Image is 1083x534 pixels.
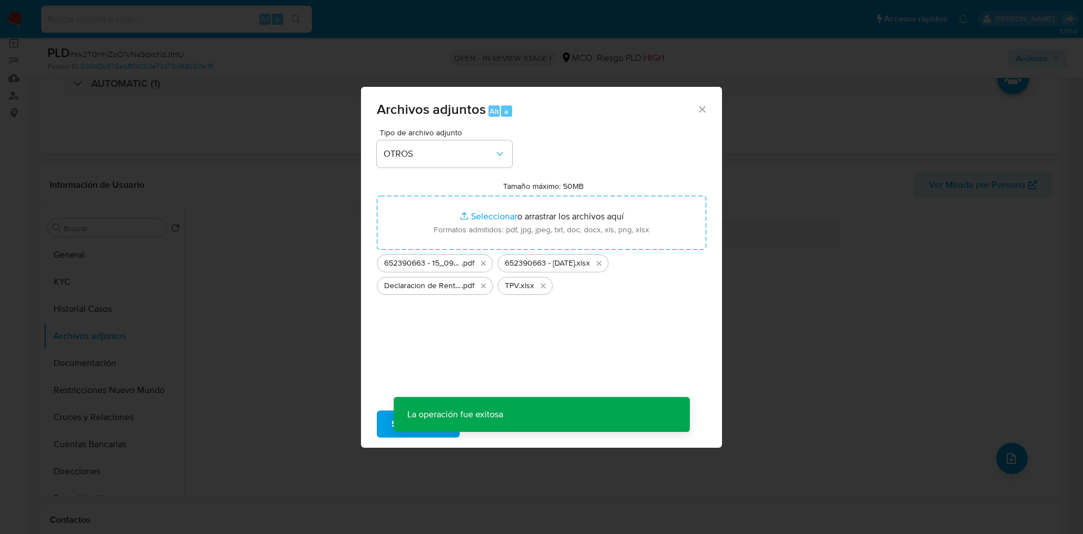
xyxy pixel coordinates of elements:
[380,129,515,136] span: Tipo de archivo adjunto
[394,397,517,432] p: La operación fue exitosa
[377,250,706,295] ul: Archivos seleccionados
[384,280,461,292] span: Declaracion de Renta 2023
[377,140,512,167] button: OTROS
[479,412,516,436] span: Cancelar
[377,99,486,119] span: Archivos adjuntos
[592,257,606,270] button: Eliminar 652390663 - 15-09-2025.xlsx
[504,106,508,117] span: a
[575,258,590,269] span: .xlsx
[461,280,474,292] span: .pdf
[461,258,474,269] span: .pdf
[391,412,445,436] span: Subir archivo
[519,280,534,292] span: .xlsx
[377,411,460,438] button: Subir archivo
[477,279,490,293] button: Eliminar Declaracion de Renta 2023.pdf
[505,258,575,269] span: 652390663 - [DATE]
[384,258,461,269] span: 652390663 - 15_09_2025
[477,257,490,270] button: Eliminar 652390663 - 15_09_2025.pdf
[384,148,494,160] span: OTROS
[697,104,707,114] button: Cerrar
[536,279,550,293] button: Eliminar TPV.xlsx
[490,106,499,117] span: Alt
[505,280,519,292] span: TPV
[503,181,584,191] label: Tamaño máximo: 50MB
